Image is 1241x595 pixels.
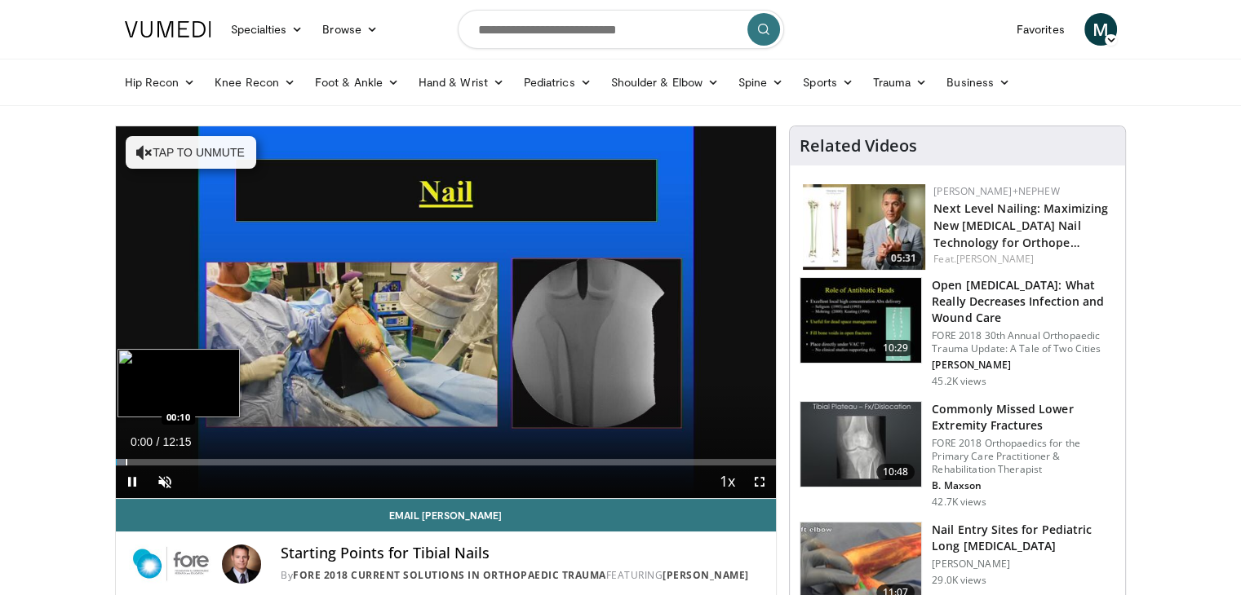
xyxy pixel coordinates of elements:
div: Progress Bar [116,459,777,465]
div: Feat. [933,252,1112,267]
a: Specialties [221,13,313,46]
button: Unmute [148,465,181,498]
a: Next Level Nailing: Maximizing New [MEDICAL_DATA] Nail Technology for Orthope… [933,201,1108,250]
img: FORE 2018 Current Solutions in Orthopaedic Trauma [129,544,216,584]
a: 05:31 [803,184,925,270]
a: Browse [312,13,388,46]
img: image.jpeg [117,349,240,417]
a: Email [PERSON_NAME] [116,499,777,531]
p: 42.7K views [932,496,986,509]
a: Hand & Wrist [409,66,514,99]
button: Playback Rate [711,465,743,498]
h3: Commonly Missed Lower Extremity Fractures [932,401,1115,434]
button: Fullscreen [743,465,776,498]
a: FORE 2018 Current Solutions in Orthopaedic Trauma [293,568,606,582]
span: 0:00 [131,435,153,448]
p: [PERSON_NAME] [932,359,1115,372]
span: 10:29 [876,340,915,356]
a: [PERSON_NAME]+Nephew [933,184,1059,198]
img: VuMedi Logo [125,21,211,37]
img: 4aa379b6-386c-4fb5-93ee-de5617843a87.150x105_q85_crop-smart_upscale.jpg [800,402,921,487]
a: Shoulder & Elbow [601,66,729,99]
span: 05:31 [886,251,921,266]
h3: Nail Entry Sites for Pediatric Long [MEDICAL_DATA] [932,522,1115,554]
p: [PERSON_NAME] [932,558,1115,571]
img: Avatar [222,544,261,584]
p: 45.2K views [932,375,986,388]
video-js: Video Player [116,126,777,499]
a: M [1084,13,1117,46]
a: Business [937,66,1020,99]
p: FORE 2018 Orthopaedics for the Primary Care Practitioner & Rehabilitation Therapist [932,437,1115,476]
button: Tap to unmute [126,136,256,169]
a: [PERSON_NAME] [663,568,749,582]
a: Favorites [1007,13,1075,46]
a: Hip Recon [115,66,206,99]
a: Trauma [863,66,937,99]
p: B. Maxson [932,479,1115,492]
a: Pediatrics [514,66,601,99]
a: [PERSON_NAME] [956,252,1034,266]
a: Foot & Ankle [305,66,409,99]
input: Search topics, interventions [458,10,784,49]
a: Knee Recon [205,66,305,99]
img: ded7be61-cdd8-40fc-98a3-de551fea390e.150x105_q85_crop-smart_upscale.jpg [800,278,921,363]
button: Pause [116,465,148,498]
h4: Related Videos [800,136,917,156]
p: FORE 2018 30th Annual Orthopaedic Trauma Update: A Tale of Two Cities [932,329,1115,355]
a: Spine [729,66,793,99]
h3: Open [MEDICAL_DATA]: What Really Decreases Infection and Wound Care [932,277,1115,326]
span: 10:48 [876,464,915,480]
div: By FEATURING [281,568,763,583]
img: f5bb47d0-b35c-4442-9f96-a7b2c2350023.150x105_q85_crop-smart_upscale.jpg [803,184,925,270]
p: 29.0K views [932,574,986,587]
a: 10:29 Open [MEDICAL_DATA]: What Really Decreases Infection and Wound Care FORE 2018 30th Annual O... [800,277,1115,388]
h4: Starting Points for Tibial Nails [281,544,763,562]
span: 12:15 [162,435,191,448]
a: 10:48 Commonly Missed Lower Extremity Fractures FORE 2018 Orthopaedics for the Primary Care Pract... [800,401,1115,509]
a: Sports [793,66,863,99]
span: / [157,435,160,448]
